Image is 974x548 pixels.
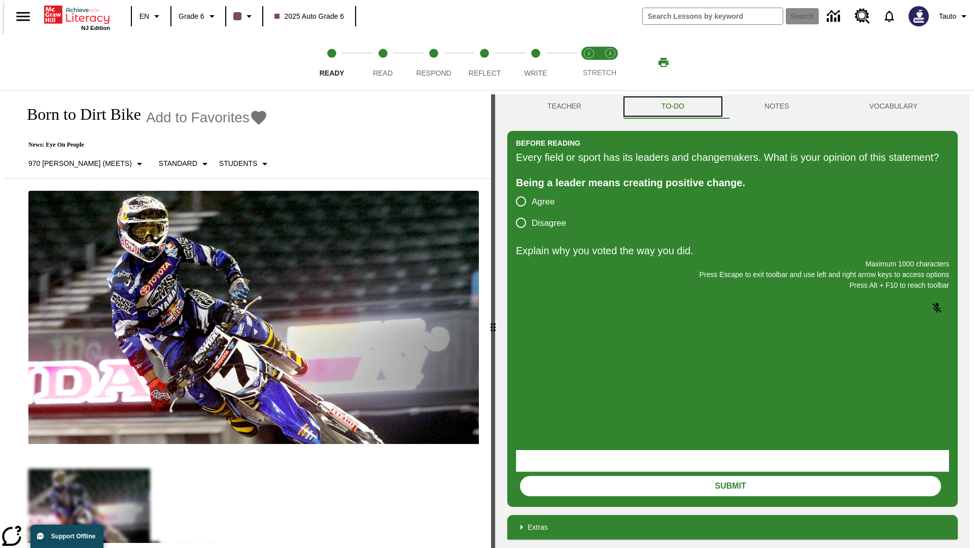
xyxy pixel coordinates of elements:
[829,94,958,119] button: VOCABULARY
[583,68,616,77] span: STRETCH
[643,8,783,24] input: search field
[574,35,604,90] button: Stretch Read step 1 of 2
[821,3,849,30] a: Data Center
[532,217,566,230] span: Disagree
[621,94,724,119] button: TO-DO
[939,11,956,22] span: Tauto
[146,110,250,126] span: Add to Favorites
[909,6,929,26] img: Avatar
[524,69,547,77] span: Write
[516,243,949,259] p: Explain why you voted the way you did.
[81,25,110,31] span: NJ Edition
[925,296,949,320] button: Click to activate and allow voice recognition
[520,476,941,496] button: Submit
[596,35,625,90] button: Stretch Respond step 2 of 2
[724,94,829,119] button: NOTES
[849,3,876,30] a: Resource Center, Will open in new tab
[44,4,110,31] div: Home
[516,149,949,165] div: Every field or sport has its leaders and changemakers. What is your opinion of this statement?
[175,7,222,25] button: Grade: Grade 6, Select a grade
[506,35,565,90] button: Write step 5 of 5
[902,3,935,29] button: Select a new avatar
[4,8,148,17] body: Explain why you voted the way you did. Maximum 1000 characters Press Alt + F10 to reach toolbar P...
[30,525,103,548] button: Support Offline
[8,2,38,31] button: Open side menu
[302,35,361,90] button: Ready step 1 of 5
[135,7,167,25] button: Language: EN, Select a language
[146,109,268,126] button: Add to Favorites - Born to Dirt Bike
[876,3,902,29] a: Notifications
[373,69,393,77] span: Read
[495,94,970,548] div: activity
[609,51,611,56] text: 2
[51,533,95,540] span: Support Offline
[159,158,197,169] p: Standard
[416,69,451,77] span: Respond
[140,11,149,22] span: EN
[507,94,621,119] button: Teacher
[516,280,949,291] p: Press Alt + F10 to reach toolbar
[215,155,275,173] button: Select Student
[455,35,514,90] button: Reflect step 4 of 5
[320,69,344,77] span: Ready
[507,94,958,119] div: Instructional Panel Tabs
[353,35,412,90] button: Read step 2 of 5
[179,11,204,22] span: Grade 6
[516,269,949,280] p: Press Escape to exit toolbar and use left and right arrow keys to access options
[16,105,141,124] h1: Born to Dirt Bike
[229,7,259,25] button: Class color is dark brown. Change class color
[647,53,680,72] button: Print
[4,94,491,543] div: reading
[516,259,949,269] p: Maximum 1000 characters
[28,191,479,444] img: Motocross racer James Stewart flies through the air on his dirt bike.
[491,94,495,548] div: Press Enter or Spacebar and then press right and left arrow keys to move the slider
[516,175,949,191] div: Being a leader means creating positive change.
[28,158,132,169] p: 970 [PERSON_NAME] (Meets)
[404,35,463,90] button: Respond step 3 of 5
[274,11,344,22] span: 2025 Auto Grade 6
[507,515,958,539] div: Extras
[155,155,215,173] button: Scaffolds, Standard
[935,7,974,25] button: Profile/Settings
[532,195,554,209] span: Agree
[587,51,590,56] text: 1
[528,522,548,533] p: Extras
[516,191,574,233] div: poll
[219,158,257,169] p: Students
[516,138,580,149] h2: Before Reading
[16,141,275,149] p: News: Eye On People
[24,155,150,173] button: Select Lexile, 970 Lexile (Meets)
[469,69,501,77] span: Reflect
